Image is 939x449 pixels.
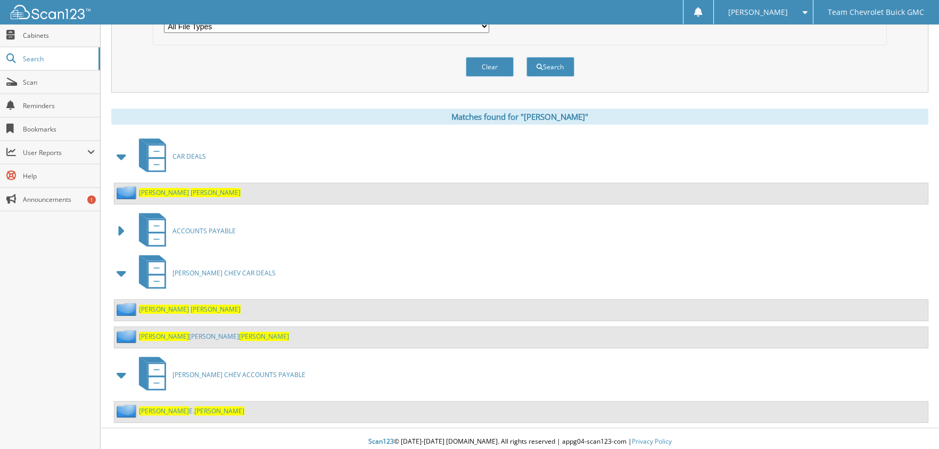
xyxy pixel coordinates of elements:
[23,31,95,40] span: Cabinets
[172,226,236,235] span: ACCOUNTS PAYABLE
[828,9,924,15] span: Team Chevrolet Buick GMC
[194,406,244,415] span: [PERSON_NAME]
[172,370,306,379] span: [PERSON_NAME] CHEV ACCOUNTS PAYABLE
[117,330,139,343] img: folder2.png
[239,332,289,341] span: [PERSON_NAME]
[117,186,139,199] img: folder2.png
[139,188,241,197] a: [PERSON_NAME] [PERSON_NAME]
[133,210,236,252] a: ACCOUNTS PAYABLE
[139,406,244,415] a: [PERSON_NAME]E.[PERSON_NAME]
[133,354,306,396] a: [PERSON_NAME] CHEV ACCOUNTS PAYABLE
[139,188,189,197] span: [PERSON_NAME]
[172,268,276,277] span: [PERSON_NAME] CHEV CAR DEALS
[23,125,95,134] span: Bookmarks
[191,305,241,314] span: [PERSON_NAME]
[133,252,276,294] a: [PERSON_NAME] CHEV CAR DEALS
[11,5,90,19] img: scan123-logo-white.svg
[172,152,206,161] span: CAR DEALS
[886,398,939,449] iframe: Chat Widget
[23,78,95,87] span: Scan
[23,54,93,63] span: Search
[139,305,189,314] span: [PERSON_NAME]
[23,172,95,181] span: Help
[139,305,241,314] a: [PERSON_NAME] [PERSON_NAME]
[133,135,206,177] a: CAR DEALS
[368,437,394,446] span: Scan123
[87,195,96,204] div: 1
[191,188,241,197] span: [PERSON_NAME]
[139,406,189,415] span: [PERSON_NAME]
[23,148,87,157] span: User Reports
[117,404,139,418] img: folder2.png
[111,109,928,125] div: Matches found for "[PERSON_NAME]"
[139,332,189,341] span: [PERSON_NAME]
[23,101,95,110] span: Reminders
[728,9,788,15] span: [PERSON_NAME]
[23,195,95,204] span: Announcements
[466,57,514,77] button: Clear
[632,437,672,446] a: Privacy Policy
[526,57,574,77] button: Search
[139,332,289,341] a: [PERSON_NAME][PERSON_NAME][PERSON_NAME]
[117,303,139,316] img: folder2.png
